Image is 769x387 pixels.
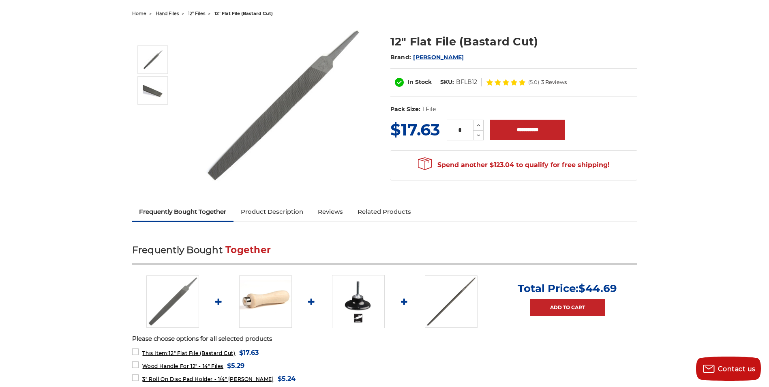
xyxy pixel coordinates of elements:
[390,34,637,49] h1: 12" Flat File (Bastard Cut)
[530,299,605,316] a: Add to Cart
[156,11,179,16] a: hand files
[390,105,420,114] dt: Pack Size:
[239,347,259,358] span: $17.63
[696,357,761,381] button: Contact us
[227,360,244,371] span: $5.29
[390,54,411,61] span: Brand:
[146,275,199,328] img: 12" Flat Bastard File
[142,350,169,356] strong: This Item:
[233,203,311,221] a: Product Description
[225,244,271,256] span: Together
[143,83,163,98] img: 12 inch flat file bastard double cut
[142,376,274,382] span: 3" Roll On Disc Pad Holder - 1/4" [PERSON_NAME]
[718,365,756,373] span: Contact us
[350,203,418,221] a: Related Products
[132,244,223,256] span: Frequently Bought
[143,49,163,70] img: 12" Flat Bastard File
[418,161,610,169] span: Spend another $123.04 to qualify for free shipping!
[528,80,539,85] span: (5.0)
[311,203,350,221] a: Reviews
[440,78,454,86] dt: SKU:
[407,78,432,86] span: In Stock
[390,120,440,140] span: $17.63
[201,25,364,186] img: 12" Flat Bastard File
[541,80,567,85] span: 3 Reviews
[132,203,234,221] a: Frequently Bought Together
[422,105,436,114] dd: 1 File
[132,11,146,16] a: home
[132,334,637,344] p: Please choose options for all selected products
[214,11,273,16] span: 12" flat file (bastard cut)
[456,78,477,86] dd: BFLB12
[578,282,617,295] span: $44.69
[188,11,205,16] a: 12" files
[278,373,296,384] span: $5.24
[142,350,235,356] span: 12" Flat File (Bastard Cut)
[413,54,464,61] a: [PERSON_NAME]
[142,363,223,369] span: Wood Handle For 12" - 14" Files
[518,282,617,295] p: Total Price:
